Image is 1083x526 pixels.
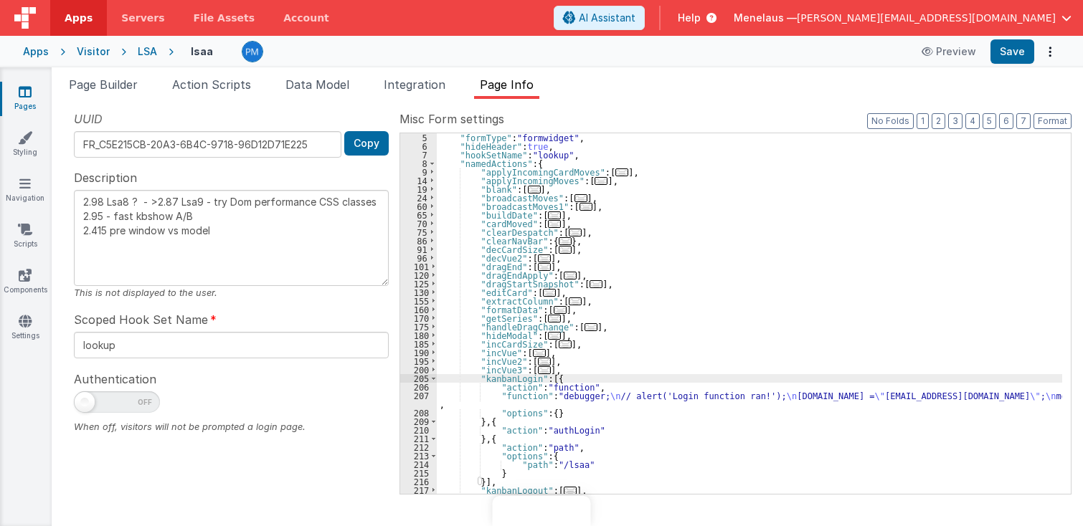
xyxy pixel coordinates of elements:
[74,370,156,388] span: Authentication
[400,133,437,142] div: 5
[400,254,437,262] div: 96
[548,211,561,219] span: ...
[384,77,445,92] span: Integration
[990,39,1034,64] button: Save
[548,220,561,228] span: ...
[23,44,49,59] div: Apps
[74,286,389,300] div: This is not displayed to the user.
[400,279,437,288] div: 125
[400,469,437,477] div: 215
[138,44,157,59] div: LSA
[734,11,1072,25] button: Menelaus — [PERSON_NAME][EMAIL_ADDRESS][DOMAIN_NAME]
[400,262,437,271] div: 101
[400,176,437,185] div: 14
[574,194,587,202] span: ...
[595,177,607,185] span: ...
[569,229,582,236] span: ...
[538,366,551,374] span: ...
[932,113,945,129] button: 2
[74,110,103,128] span: UUID
[400,202,437,211] div: 60
[590,280,602,288] span: ...
[400,142,437,150] div: 6
[400,305,437,314] div: 160
[74,169,137,186] span: Description
[400,219,437,228] div: 70
[400,477,437,486] div: 216
[400,314,437,322] div: 170
[121,11,164,25] span: Servers
[983,113,996,129] button: 5
[400,348,437,357] div: 190
[172,77,251,92] span: Action Scripts
[400,211,437,219] div: 65
[734,11,797,25] span: Menelaus —
[400,357,437,365] div: 195
[585,323,597,331] span: ...
[400,297,437,305] div: 155
[400,365,437,374] div: 200
[615,168,628,176] span: ...
[65,11,93,25] span: Apps
[1040,42,1060,62] button: Options
[559,237,572,245] span: ...
[528,186,541,193] span: ...
[400,408,437,417] div: 208
[400,486,437,494] div: 217
[77,44,110,59] div: Visitor
[191,46,213,57] h4: lsaa
[564,487,577,494] span: ...
[400,443,437,451] div: 212
[999,113,1013,129] button: 6
[69,77,138,92] span: Page Builder
[548,315,561,322] span: ...
[400,434,437,443] div: 211
[400,159,437,168] div: 8
[564,272,577,279] span: ...
[1034,113,1072,129] button: Format
[548,332,561,340] span: ...
[400,150,437,159] div: 7
[538,263,551,271] span: ...
[74,420,389,434] div: When off, visitors will not be prompted a login page.
[543,289,556,297] span: ...
[538,254,551,262] span: ...
[554,306,567,314] span: ...
[400,426,437,434] div: 210
[400,383,437,391] div: 206
[1016,113,1031,129] button: 7
[194,11,255,25] span: File Assets
[678,11,701,25] span: Help
[493,496,591,526] iframe: Marker.io feedback button
[965,113,980,129] button: 4
[400,228,437,236] div: 75
[400,245,437,254] div: 91
[948,113,963,129] button: 3
[797,11,1056,25] span: [PERSON_NAME][EMAIL_ADDRESS][DOMAIN_NAME]
[344,131,389,156] button: Copy
[559,340,572,348] span: ...
[867,113,914,129] button: No Folds
[400,185,437,193] div: 19
[400,391,437,408] div: 207
[400,460,437,469] div: 214
[580,203,592,211] span: ...
[569,297,582,305] span: ...
[480,77,534,92] span: Page Info
[400,193,437,202] div: 24
[400,451,437,460] div: 213
[554,6,645,30] button: AI Assistant
[400,340,437,348] div: 185
[913,40,985,63] button: Preview
[400,331,437,340] div: 180
[400,288,437,297] div: 130
[538,358,551,365] span: ...
[399,110,504,128] span: Misc Form settings
[917,113,929,129] button: 1
[559,246,572,254] span: ...
[400,236,437,245] div: 86
[74,311,208,328] span: Scoped Hook Set Name
[579,11,635,25] span: AI Assistant
[400,374,437,383] div: 205
[400,271,437,279] div: 120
